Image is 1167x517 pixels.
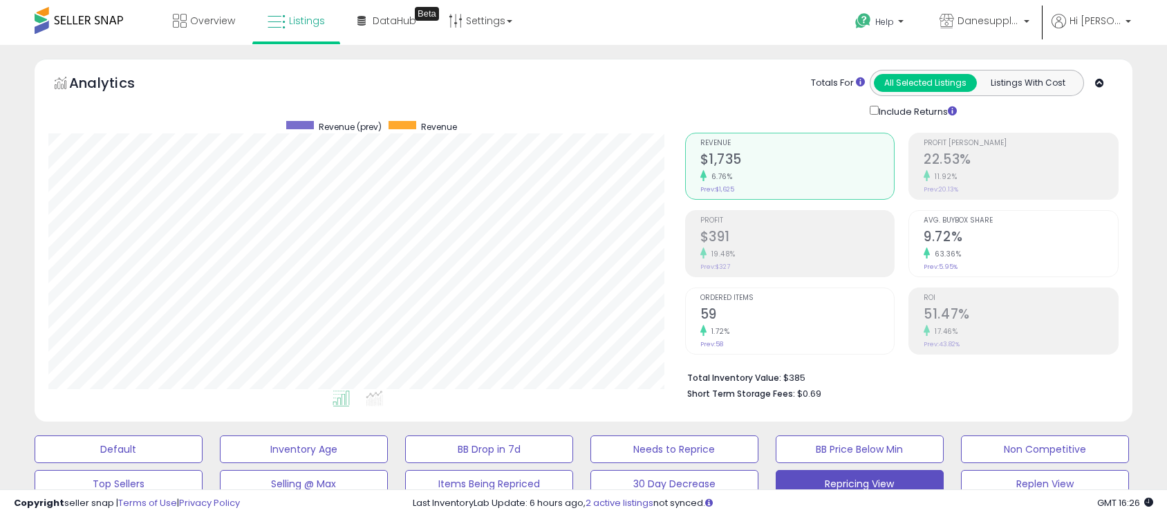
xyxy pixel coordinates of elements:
small: Prev: 43.82% [924,340,960,348]
small: Prev: 20.13% [924,185,958,194]
li: $385 [687,368,1109,385]
button: Repricing View [776,470,944,498]
small: 11.92% [930,171,957,182]
div: Totals For [811,77,865,90]
button: Inventory Age [220,435,388,463]
h2: $391 [700,229,895,247]
button: Items Being Repriced [405,470,573,498]
button: 30 Day Decrease [590,470,758,498]
a: 2 active listings [586,496,653,509]
h2: 22.53% [924,151,1118,170]
div: Tooltip anchor [415,7,439,21]
div: seller snap | | [14,497,240,510]
button: BB Price Below Min [776,435,944,463]
span: Danesupplyco [958,14,1020,28]
span: $0.69 [797,387,821,400]
div: Include Returns [859,103,973,119]
span: Revenue [421,121,457,133]
small: Prev: $327 [700,263,730,271]
span: Profit [PERSON_NAME] [924,140,1118,147]
button: BB Drop in 7d [405,435,573,463]
button: Replen View [961,470,1129,498]
button: Listings With Cost [976,74,1079,92]
small: Prev: 5.95% [924,263,958,271]
span: Overview [190,14,235,28]
h2: 9.72% [924,229,1118,247]
button: Non Competitive [961,435,1129,463]
span: Ordered Items [700,294,895,302]
i: Get Help [855,12,872,30]
button: Default [35,435,203,463]
span: Hi [PERSON_NAME] [1070,14,1121,28]
small: 63.36% [930,249,961,259]
span: ROI [924,294,1118,302]
strong: Copyright [14,496,64,509]
h2: 59 [700,306,895,325]
span: Help [875,16,894,28]
h5: Analytics [69,73,162,96]
h2: $1,735 [700,151,895,170]
small: Prev: $1,625 [700,185,734,194]
small: 19.48% [707,249,736,259]
small: 1.72% [707,326,730,337]
b: Total Inventory Value: [687,372,781,384]
span: Revenue [700,140,895,147]
span: Listings [289,14,325,28]
a: Hi [PERSON_NAME] [1052,14,1131,45]
button: Selling @ Max [220,470,388,498]
a: Help [844,2,917,45]
small: Prev: 58 [700,340,723,348]
button: All Selected Listings [874,74,977,92]
button: Top Sellers [35,470,203,498]
a: Privacy Policy [179,496,240,509]
span: Profit [700,217,895,225]
span: DataHub [373,14,416,28]
span: 2025-08-13 16:26 GMT [1097,496,1153,509]
h2: 51.47% [924,306,1118,325]
span: Avg. Buybox Share [924,217,1118,225]
small: 17.46% [930,326,958,337]
small: 6.76% [707,171,733,182]
div: Last InventoryLab Update: 6 hours ago, not synced. [413,497,1153,510]
button: Needs to Reprice [590,435,758,463]
span: Revenue (prev) [319,121,382,133]
b: Short Term Storage Fees: [687,388,795,399]
a: Terms of Use [118,496,177,509]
